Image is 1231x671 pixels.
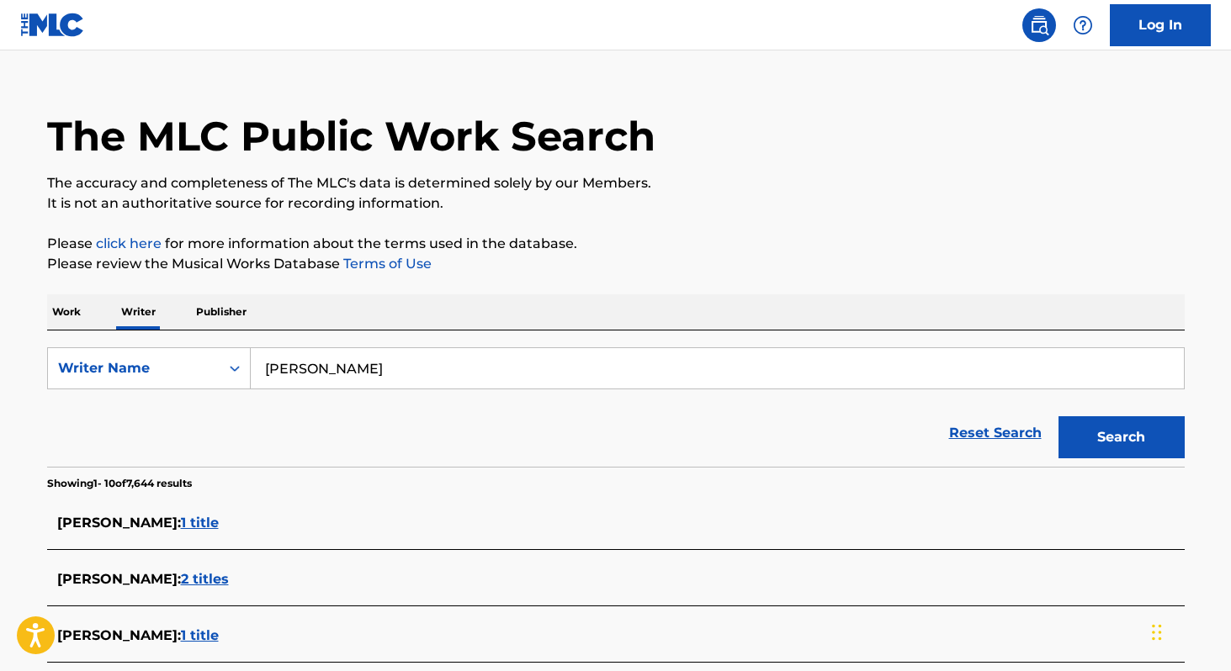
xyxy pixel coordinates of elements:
p: Please for more information about the terms used in the database. [47,234,1185,254]
a: Reset Search [941,415,1050,452]
span: [PERSON_NAME] : [57,627,181,643]
span: 1 title [181,515,219,531]
div: Help [1066,8,1100,42]
p: Please review the Musical Works Database [47,254,1185,274]
p: Writer [116,294,161,330]
div: Writer Name [58,358,210,378]
div: Drag [1152,607,1162,658]
img: MLC Logo [20,13,85,37]
a: click here [96,235,162,251]
p: It is not an authoritative source for recording information. [47,193,1185,214]
p: Showing 1 - 10 of 7,644 results [47,476,192,491]
span: 2 titles [181,571,229,587]
img: help [1073,15,1093,35]
span: [PERSON_NAME] : [57,571,181,587]
a: Terms of Use [340,256,432,272]
a: Log In [1110,4,1211,46]
p: Publisher [191,294,252,330]
h1: The MLC Public Work Search [47,111,655,161]
iframe: Chat Widget [1147,590,1231,671]
p: The accuracy and completeness of The MLC's data is determined solely by our Members. [47,173,1185,193]
img: search [1029,15,1049,35]
span: 1 title [181,627,219,643]
span: [PERSON_NAME] : [57,515,181,531]
p: Work [47,294,86,330]
form: Search Form [47,347,1185,467]
a: Public Search [1022,8,1056,42]
button: Search [1059,416,1185,458]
